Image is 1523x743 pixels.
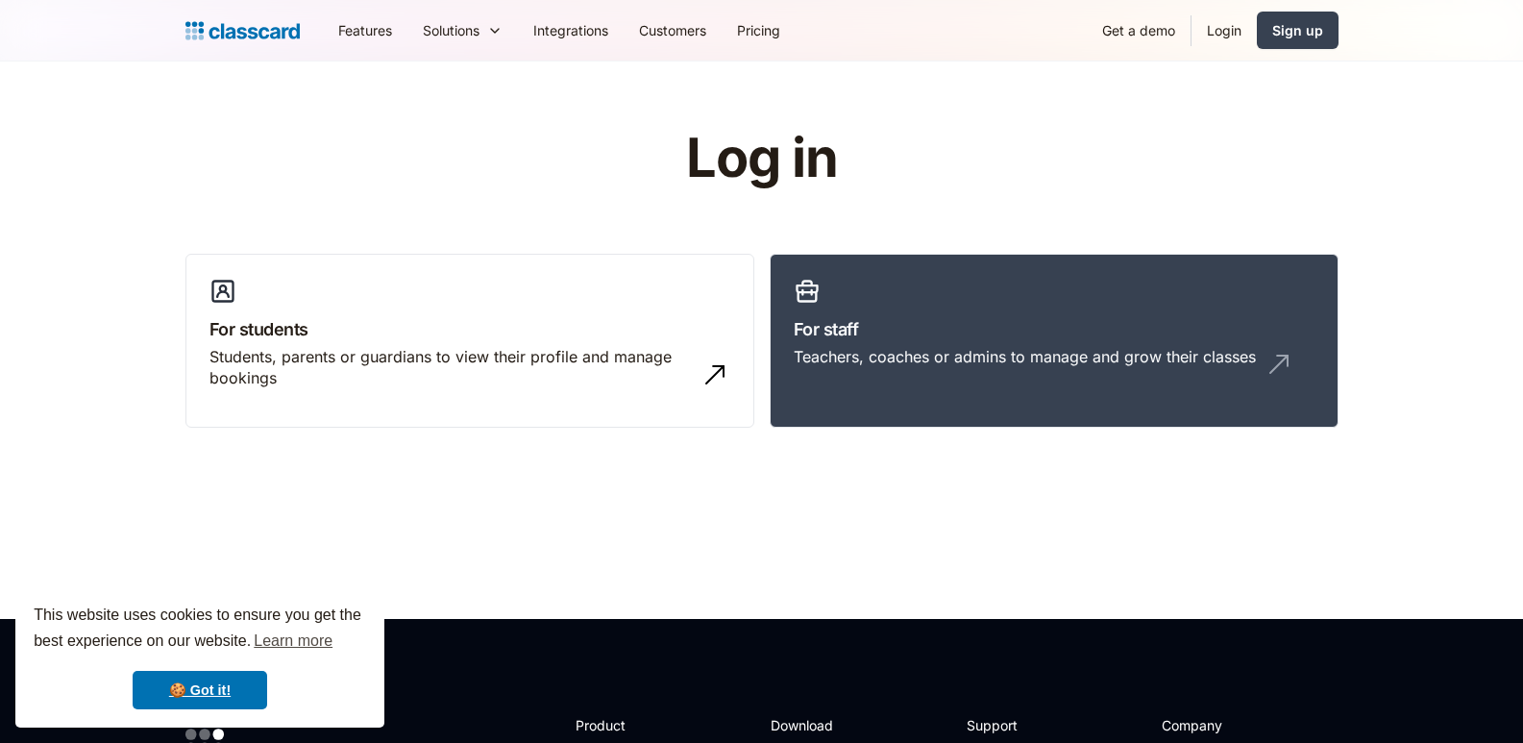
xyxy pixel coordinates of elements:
[34,604,366,656] span: This website uses cookies to ensure you get the best experience on our website.
[518,9,624,52] a: Integrations
[1257,12,1339,49] a: Sign up
[1087,9,1191,52] a: Get a demo
[209,346,692,389] div: Students, parents or guardians to view their profile and manage bookings
[407,9,518,52] div: Solutions
[15,585,384,728] div: cookieconsent
[1272,20,1323,40] div: Sign up
[576,715,678,735] h2: Product
[209,316,730,342] h3: For students
[794,316,1314,342] h3: For staff
[456,129,1067,188] h1: Log in
[1191,9,1257,52] a: Login
[133,671,267,709] a: dismiss cookie message
[624,9,722,52] a: Customers
[185,254,754,429] a: For studentsStudents, parents or guardians to view their profile and manage bookings
[794,346,1256,367] div: Teachers, coaches or admins to manage and grow their classes
[722,9,796,52] a: Pricing
[771,715,849,735] h2: Download
[423,20,479,40] div: Solutions
[323,9,407,52] a: Features
[967,715,1044,735] h2: Support
[185,17,300,44] a: home
[251,627,335,656] a: learn more about cookies
[770,254,1339,429] a: For staffTeachers, coaches or admins to manage and grow their classes
[1162,715,1290,735] h2: Company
